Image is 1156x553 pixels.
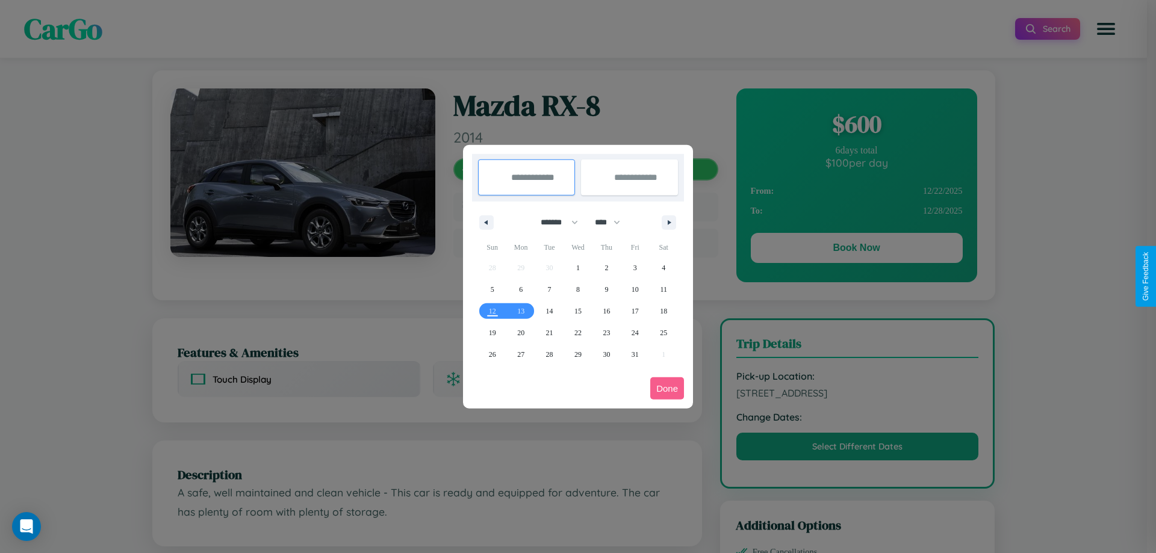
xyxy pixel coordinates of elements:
[574,300,582,322] span: 15
[632,279,639,300] span: 10
[564,279,592,300] button: 8
[604,279,608,300] span: 9
[621,238,649,257] span: Fri
[574,344,582,365] span: 29
[650,322,678,344] button: 25
[478,344,506,365] button: 26
[546,322,553,344] span: 21
[603,300,610,322] span: 16
[650,257,678,279] button: 4
[632,322,639,344] span: 24
[576,279,580,300] span: 8
[489,300,496,322] span: 12
[564,322,592,344] button: 22
[592,300,621,322] button: 16
[604,257,608,279] span: 2
[478,300,506,322] button: 12
[564,300,592,322] button: 15
[1142,252,1150,301] div: Give Feedback
[621,300,649,322] button: 17
[546,300,553,322] span: 14
[650,279,678,300] button: 11
[592,257,621,279] button: 2
[650,238,678,257] span: Sat
[535,322,564,344] button: 21
[592,238,621,257] span: Thu
[478,238,506,257] span: Sun
[592,344,621,365] button: 30
[546,344,553,365] span: 28
[517,322,524,344] span: 20
[592,322,621,344] button: 23
[535,238,564,257] span: Tue
[603,322,610,344] span: 23
[489,322,496,344] span: 19
[621,344,649,365] button: 31
[491,279,494,300] span: 5
[12,512,41,541] div: Open Intercom Messenger
[535,300,564,322] button: 14
[632,344,639,365] span: 31
[660,279,667,300] span: 11
[564,257,592,279] button: 1
[535,279,564,300] button: 7
[564,344,592,365] button: 29
[660,300,667,322] span: 18
[548,279,552,300] span: 7
[517,300,524,322] span: 13
[574,322,582,344] span: 22
[506,344,535,365] button: 27
[621,257,649,279] button: 3
[517,344,524,365] span: 27
[633,257,637,279] span: 3
[660,322,667,344] span: 25
[506,279,535,300] button: 6
[519,279,523,300] span: 6
[564,238,592,257] span: Wed
[478,322,506,344] button: 19
[650,300,678,322] button: 18
[506,322,535,344] button: 20
[650,377,684,400] button: Done
[478,279,506,300] button: 5
[632,300,639,322] span: 17
[662,257,665,279] span: 4
[535,344,564,365] button: 28
[576,257,580,279] span: 1
[621,279,649,300] button: 10
[621,322,649,344] button: 24
[506,238,535,257] span: Mon
[603,344,610,365] span: 30
[592,279,621,300] button: 9
[506,300,535,322] button: 13
[489,344,496,365] span: 26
